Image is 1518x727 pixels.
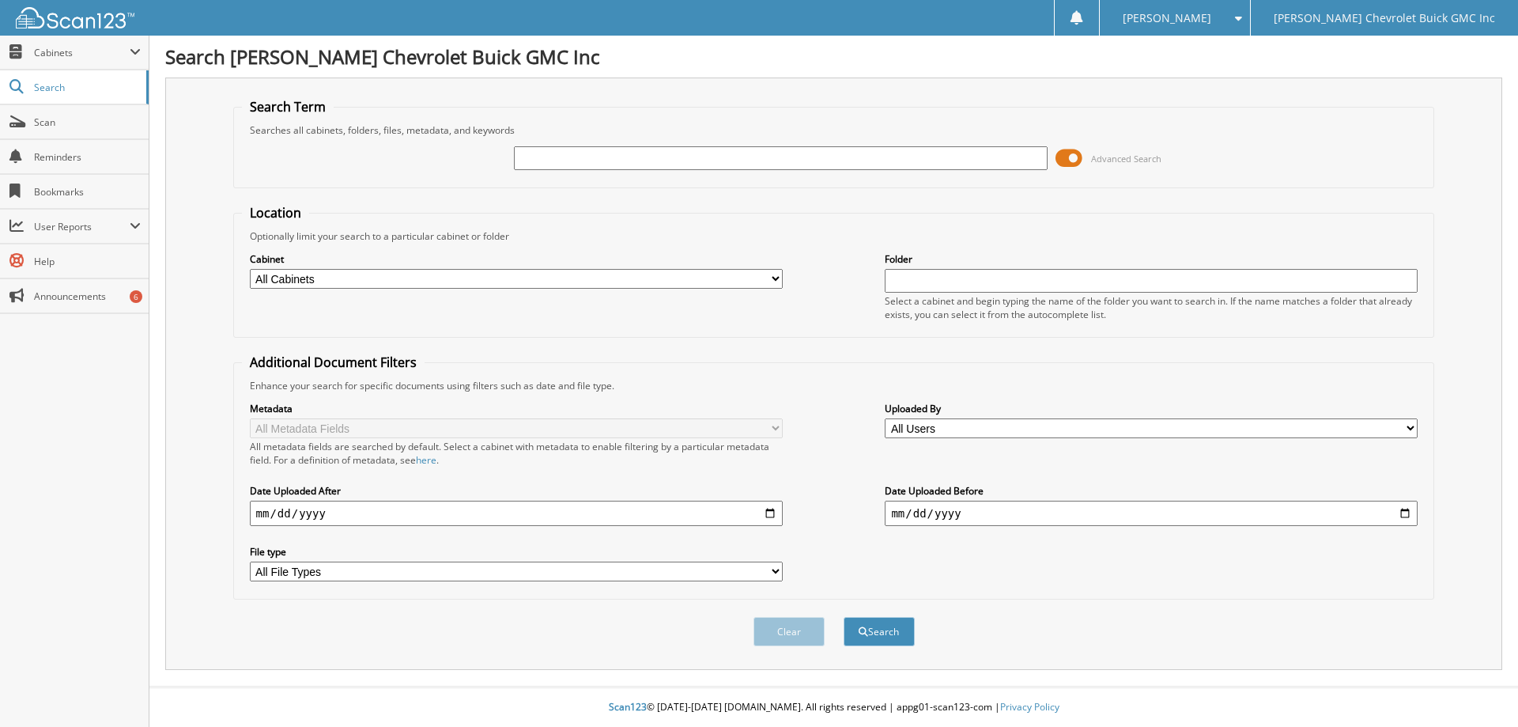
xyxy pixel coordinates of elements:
span: [PERSON_NAME] Chevrolet Buick GMC Inc [1274,13,1495,23]
span: Announcements [34,290,141,303]
div: Searches all cabinets, folders, files, metadata, and keywords [242,123,1426,137]
label: Uploaded By [885,402,1418,415]
span: Search [34,81,138,94]
span: Advanced Search [1091,153,1161,165]
input: end [885,501,1418,526]
span: Scan [34,115,141,129]
label: File type [250,545,783,559]
div: Select a cabinet and begin typing the name of the folder you want to search in. If the name match... [885,294,1418,321]
a: Privacy Policy [1000,700,1059,714]
span: User Reports [34,220,130,233]
label: Metadata [250,402,783,415]
label: Cabinet [250,252,783,266]
label: Folder [885,252,1418,266]
a: here [416,453,436,467]
span: Bookmarks [34,185,141,199]
img: scan123-logo-white.svg [16,7,134,28]
h1: Search [PERSON_NAME] Chevrolet Buick GMC Inc [165,44,1502,70]
div: All metadata fields are searched by default. Select a cabinet with metadata to enable filtering b... [250,440,783,467]
div: Enhance your search for specific documents using filters such as date and file type. [242,379,1426,392]
span: Reminders [34,150,141,164]
input: start [250,501,783,526]
legend: Location [242,204,309,222]
legend: Search Term [242,98,334,115]
span: [PERSON_NAME] [1123,13,1211,23]
span: Scan123 [609,700,647,714]
div: © [DATE]-[DATE] [DOMAIN_NAME]. All rights reserved | appg01-scan123-com | [149,688,1518,727]
label: Date Uploaded Before [885,484,1418,498]
div: 6 [130,290,142,303]
button: Search [844,617,915,646]
legend: Additional Document Filters [242,354,425,371]
span: Cabinets [34,46,130,59]
span: Help [34,255,141,268]
div: Optionally limit your search to a particular cabinet or folder [242,229,1426,243]
button: Clear [753,617,825,646]
label: Date Uploaded After [250,484,783,498]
